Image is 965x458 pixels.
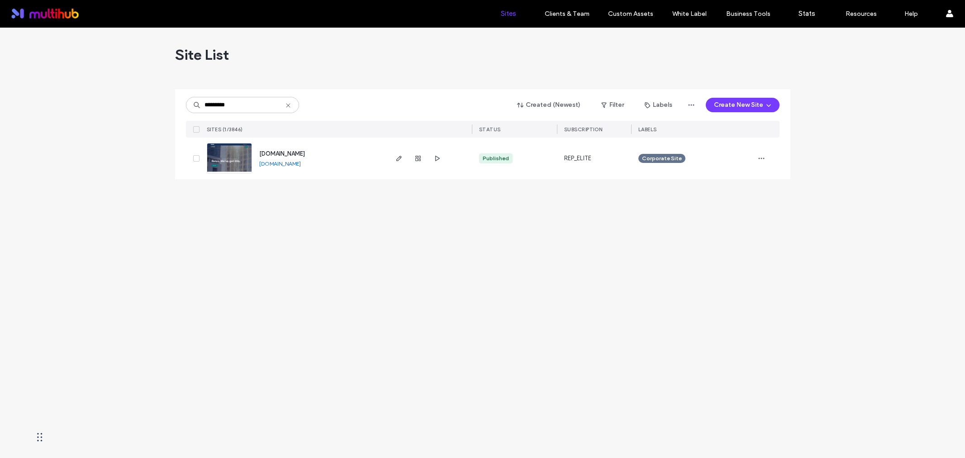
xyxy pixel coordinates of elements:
button: Labels [637,98,680,112]
label: Custom Assets [608,10,653,18]
a: [DOMAIN_NAME] [259,160,301,167]
button: Created (Newest) [509,98,589,112]
span: REP_ELITE [564,154,592,163]
label: Stats [799,10,815,18]
button: Filter [592,98,633,112]
span: SUBSCRIPTION [564,126,603,133]
a: [DOMAIN_NAME] [259,150,305,157]
label: White Label [672,10,707,18]
label: Sites [501,10,516,18]
button: Create New Site [706,98,780,112]
span: SITES (1/3846) [207,126,243,133]
span: Site List [175,46,229,64]
span: Corporate Site [642,154,682,162]
div: Published [483,154,509,162]
label: Clients & Team [545,10,589,18]
label: Business Tools [726,10,770,18]
label: Resources [846,10,877,18]
label: Help [904,10,918,18]
span: STATUS [479,126,501,133]
span: LABELS [638,126,657,133]
div: Drag [37,424,43,451]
